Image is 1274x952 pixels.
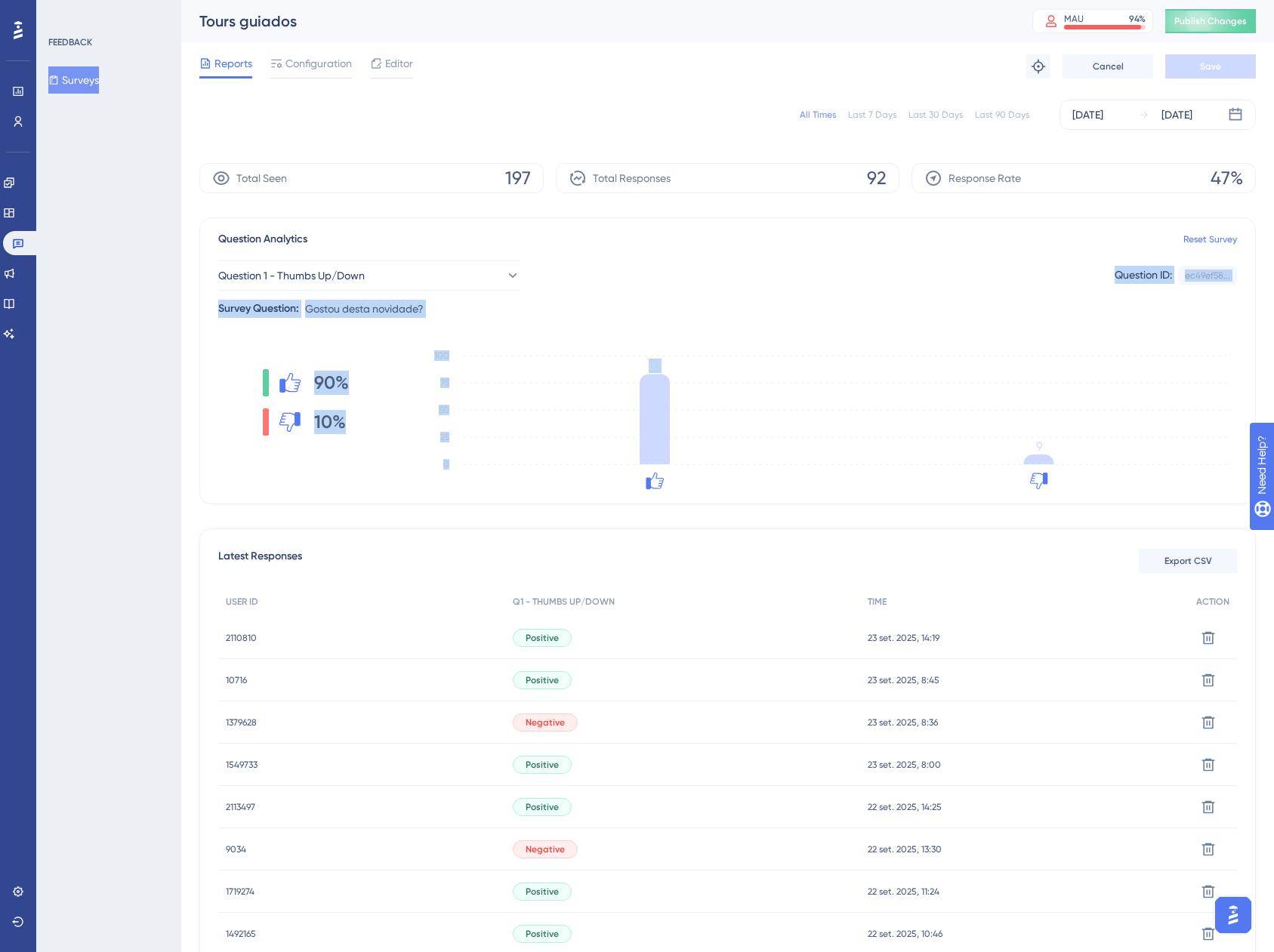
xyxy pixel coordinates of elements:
tspan: 50 [439,405,449,415]
button: Publish Changes [1165,9,1256,33]
span: Positive [526,801,559,813]
div: [DATE] [1161,106,1192,124]
span: USER ID [226,596,258,608]
span: Positive [526,632,559,644]
tspan: 75 [440,377,449,388]
tspan: 9 [1036,439,1042,454]
span: Configuration [285,54,352,72]
span: 10716 [226,674,247,686]
button: Save [1165,54,1256,79]
button: Question 1 - Thumbs Up/Down [218,260,520,291]
span: Gostou desta novidade? [305,300,424,318]
span: 2113497 [226,801,255,813]
span: 22 set. 2025, 13:30 [868,843,942,855]
tspan: 0 [443,459,449,470]
a: Reset Survey [1183,233,1237,245]
div: FEEDBACK [48,36,92,48]
span: Question Analytics [218,230,307,248]
span: 197 [505,166,531,190]
span: 1492165 [226,928,256,940]
span: Negative [526,716,565,729]
div: Last 90 Days [975,109,1029,121]
span: 9034 [226,843,246,855]
span: Positive [526,759,559,771]
span: 1549733 [226,759,258,771]
div: ec49ef58... [1185,270,1230,282]
div: Last 7 Days [848,109,896,121]
span: 23 set. 2025, 8:45 [868,674,939,686]
span: 90% [314,371,349,395]
button: Surveys [48,66,99,94]
span: 23 set. 2025, 8:36 [868,716,938,729]
span: Positive [526,928,559,940]
button: Cancel [1063,54,1153,79]
span: Need Help? [35,4,94,22]
span: ACTION [1196,596,1229,608]
span: TIME [868,596,887,608]
span: 22 set. 2025, 14:25 [868,801,942,813]
span: 23 set. 2025, 8:00 [868,759,941,771]
div: MAU [1064,13,1084,25]
tspan: 25 [440,432,449,442]
span: 47% [1211,166,1243,190]
span: Cancel [1093,60,1124,72]
tspan: 83 [649,359,662,373]
span: 92 [867,166,887,190]
span: Reports [214,54,252,72]
div: Tours guiados [199,11,995,32]
span: 1379628 [226,716,257,729]
span: Export CSV [1164,555,1212,567]
div: Question ID: [1115,266,1172,285]
div: Last 30 Days [908,109,963,121]
div: [DATE] [1072,106,1103,124]
tspan: 100 [434,350,449,361]
div: All Times [800,109,836,121]
span: Publish Changes [1174,15,1247,27]
span: Total Seen [236,169,287,187]
div: 94 % [1129,13,1146,25]
span: Editor [385,54,413,72]
div: Survey Question: [218,300,299,318]
span: 1719274 [226,886,254,898]
button: Export CSV [1139,549,1237,573]
span: Q1 - THUMBS UP/DOWN [513,596,615,608]
span: 23 set. 2025, 14:19 [868,632,939,644]
span: Positive [526,674,559,686]
span: Response Rate [949,169,1021,187]
span: Question 1 - Thumbs Up/Down [218,266,365,285]
span: Positive [526,886,559,898]
span: Negative [526,843,565,855]
span: 22 set. 2025, 11:24 [868,886,939,898]
span: 22 set. 2025, 10:46 [868,928,942,940]
span: 10% [314,410,346,434]
span: 2110810 [226,632,257,644]
span: Save [1200,60,1221,72]
iframe: UserGuiding AI Assistant Launcher [1211,892,1256,938]
span: Total Responses [593,169,671,187]
span: Latest Responses [218,547,302,575]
